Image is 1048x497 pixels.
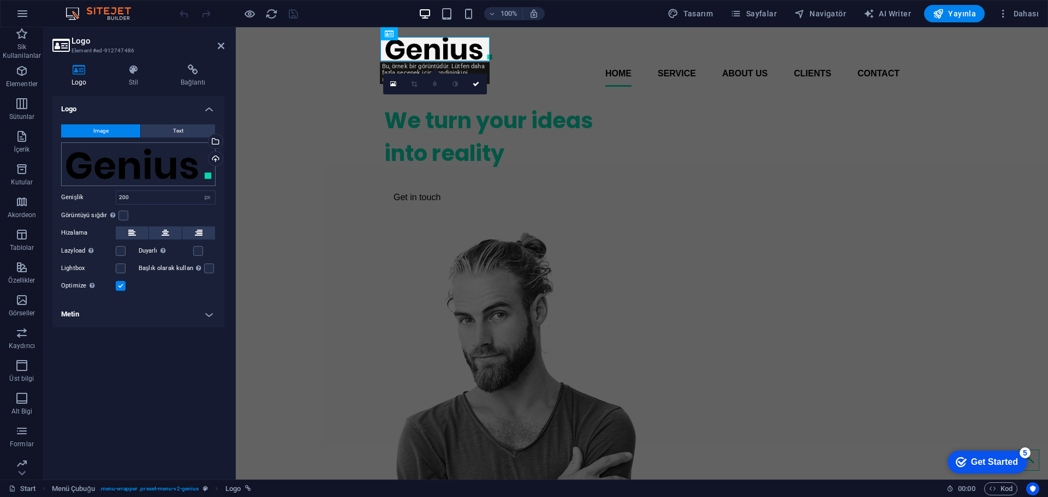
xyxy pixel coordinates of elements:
[1026,482,1039,495] button: Usercentrics
[72,36,224,46] h2: Logo
[864,8,911,19] span: AI Writer
[966,484,967,493] span: :
[225,482,241,495] span: Seçmek için tıkla. Düzenlemek için çift tıkla
[10,440,34,448] p: Formlar
[61,262,116,275] label: Lightbox
[110,64,162,87] h4: Stil
[998,8,1039,19] span: Dahası
[726,5,781,22] button: Sayfalar
[958,482,975,495] span: 00 00
[501,7,518,20] h6: 100%
[924,5,985,22] button: Yayınla
[425,74,445,94] a: Bulanıklaştırma
[668,8,713,19] span: Tasarım
[265,7,278,20] button: reload
[52,96,224,116] h4: Logo
[61,142,216,186] div: logo_genius.png
[173,124,183,137] span: Text
[663,5,717,22] div: Tasarım (Ctrl+Alt+Y)
[933,8,976,19] span: Yayınla
[984,482,1017,495] button: Kod
[380,62,490,84] div: Bu, örnek bir görüntüdür. Lütfen daha fazla seçenek için kendininkini seç.
[52,482,95,495] span: Seçmek için tıkla. Düzenlemek için çift tıkla
[9,309,35,318] p: Görseller
[245,486,251,492] i: Bu element bağlantılı
[989,482,1013,495] span: Kod
[993,5,1043,22] button: Dahası
[790,5,850,22] button: Navigatör
[663,5,717,22] button: Tasarım
[61,244,116,258] label: Lazyload
[203,486,208,492] i: Bu element, özelleştirilebilir bir ön ayar
[61,194,116,200] label: Genişlik
[9,342,35,350] p: Kaydırıcı
[63,7,145,20] img: Editor Logo
[32,12,79,22] div: Get Started
[61,226,116,239] label: Hizalama
[484,7,523,20] button: 100%
[72,46,203,56] h3: Element #ed-912747486
[141,124,215,137] button: Text
[794,8,846,19] span: Navigatör
[9,112,35,121] p: Sütunlar
[6,80,38,88] p: Elementler
[14,145,29,154] p: İçerik
[383,74,404,94] a: Dosya yöneticisinden, stok fotoğraflardan dosyalar seçin veya dosya(lar) yükleyin
[52,482,251,495] nav: breadcrumb
[52,64,110,87] h4: Logo
[139,244,193,258] label: Duyarlı
[81,2,92,13] div: 5
[52,301,224,327] h4: Metin
[404,74,425,94] a: Kırpma modu
[529,9,539,19] i: Yeniden boyutlandırmada yakınlaştırma düzeyini seçilen cihaza uyacak şekilde otomatik olarak ayarla.
[162,64,224,87] h4: Bağlantı
[99,482,199,495] span: . menu-wrapper .preset-menu-v2-genius
[10,243,34,252] p: Tablolar
[859,5,915,22] button: AI Writer
[265,8,278,20] i: Sayfayı yeniden yükleyin
[9,374,34,383] p: Üst bilgi
[466,74,487,94] a: Onayla ( Ctrl ⏎ )
[61,124,140,137] button: Image
[8,211,37,219] p: Akordeon
[139,262,205,275] label: Başlık olarak kullan
[9,482,36,495] a: Seçimi iptal etmek için tıkla. Sayfaları açmak için çift tıkla
[730,8,777,19] span: Sayfalar
[61,279,116,292] label: Optimize
[11,178,33,187] p: Kutular
[445,74,466,94] a: Gri tonlama
[8,276,35,285] p: Özellikler
[946,482,975,495] h6: Oturum süresi
[243,7,256,20] button: Ön izleme modundan çıkıp düzenlemeye devam etmek için buraya tıklayın
[9,5,88,28] div: Get Started 5 items remaining, 0% complete
[11,407,33,416] p: Alt Bigi
[93,124,109,137] span: Image
[61,209,118,222] label: Görüntüyü sığdır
